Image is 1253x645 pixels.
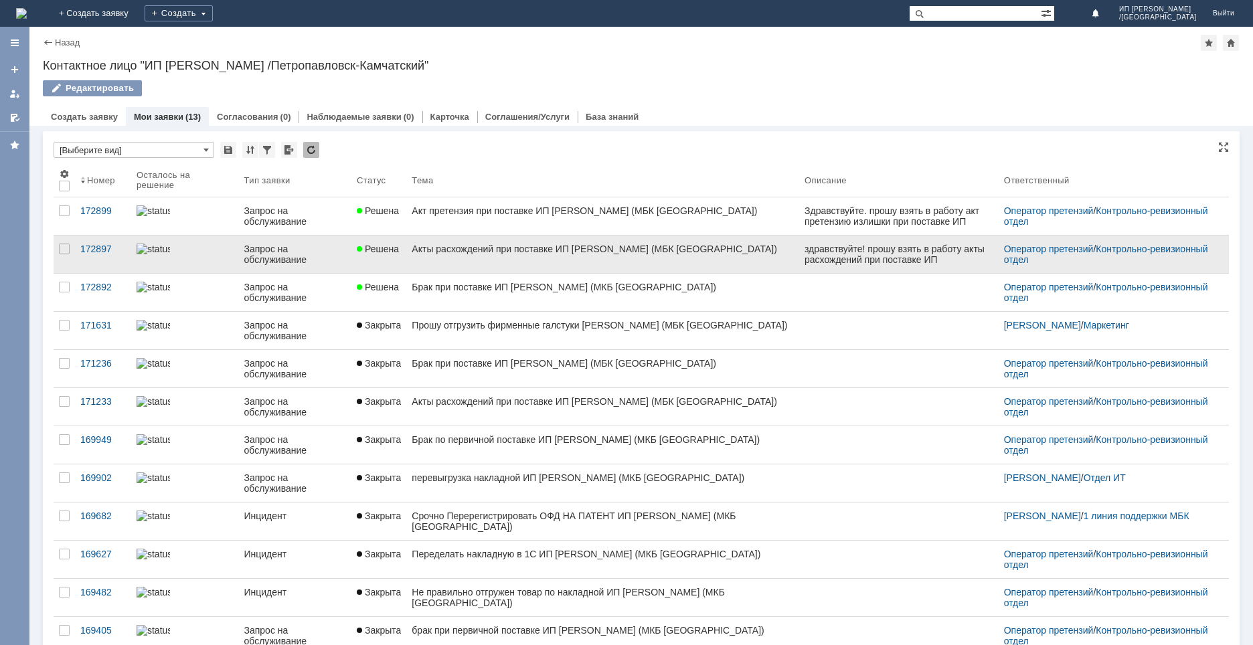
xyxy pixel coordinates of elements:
span: Закрыта [357,511,401,521]
a: Создать заявку [51,112,118,122]
div: брак при первичной поставке ИП [PERSON_NAME] (МКБ [GEOGRAPHIC_DATA]) [412,625,794,636]
a: [PERSON_NAME] [1004,511,1081,521]
div: / [1004,282,1213,303]
a: [PERSON_NAME] [1004,320,1081,331]
div: Номер [87,175,115,185]
div: 172892 [80,282,126,292]
a: Маркетинг [1084,320,1129,331]
a: Закрыта [351,579,406,616]
img: statusbar-100 (1).png [137,396,170,407]
a: Инцидент [238,579,351,616]
a: 172892 [75,274,131,311]
div: Сохранить вид [220,142,236,158]
a: Оператор претензий [1004,549,1094,559]
span: Настройки [59,169,70,179]
div: Добавить в избранное [1201,35,1217,51]
div: Переделать накладную в 1С ИП [PERSON_NAME] (МКБ [GEOGRAPHIC_DATA]) [412,549,794,559]
a: statusbar-0 (1).png [131,579,239,616]
a: Оператор претензий [1004,205,1094,216]
a: 171631 [75,312,131,349]
div: (0) [280,112,291,122]
div: Сделать домашней страницей [1223,35,1239,51]
a: statusbar-100 (1).png [131,388,239,426]
a: Решена [351,197,406,235]
span: /[GEOGRAPHIC_DATA] [1119,13,1197,21]
div: Создать [145,5,213,21]
a: 172899 [75,197,131,235]
div: Брак при поставке ИП [PERSON_NAME] (МБК [GEOGRAPHIC_DATA]) [412,358,794,369]
a: Решена [351,274,406,311]
a: statusbar-100 (1).png [131,236,239,273]
a: 1 линия поддержки МБК [1084,511,1189,521]
div: 171236 [80,358,126,369]
div: Запрос на обслуживание [244,472,346,494]
div: 169627 [80,549,126,559]
div: Запрос на обслуживание [244,205,346,227]
span: Расширенный поиск [1041,6,1054,19]
a: Брак при поставке ИП [PERSON_NAME] (МКБ [GEOGRAPHIC_DATA]) [406,274,799,311]
a: Оператор претензий [1004,358,1094,369]
div: Запрос на обслуживание [244,434,346,456]
div: 169682 [80,511,126,521]
div: Контактное лицо "ИП [PERSON_NAME] /Петропавловск-Камчатский" [43,59,1240,72]
div: Брак по первичной поставке ИП [PERSON_NAME] (МКБ [GEOGRAPHIC_DATA]) [412,434,794,445]
a: База знаний [586,112,639,122]
a: Закрыта [351,464,406,502]
span: ИП [PERSON_NAME] [1119,5,1197,13]
span: Закрыта [357,396,401,407]
div: Сортировка... [242,142,258,158]
div: Статус [357,175,386,185]
div: Прошу отгрузить фирменные галстуки [PERSON_NAME] (МБК [GEOGRAPHIC_DATA]) [412,320,794,331]
a: 171236 [75,350,131,387]
span: Решена [357,244,399,254]
div: Инцидент [244,587,346,597]
img: statusbar-0 (1).png [137,625,170,636]
div: Запрос на обслуживание [244,244,346,265]
a: Срочно Перерегистрировать ОФД НА ПАТЕНТ ИП [PERSON_NAME] (МКБ [GEOGRAPHIC_DATA]) [406,502,799,540]
div: 169949 [80,434,126,445]
div: Ответственный [1004,175,1070,185]
a: statusbar-100 (1).png [131,502,239,540]
a: Запрос на обслуживание [238,388,351,426]
a: Оператор претензий [1004,244,1094,254]
a: Прошу отгрузить фирменные галстуки [PERSON_NAME] (МБК [GEOGRAPHIC_DATA]) [406,312,799,349]
img: statusbar-100 (1).png [137,320,170,331]
a: Согласования [217,112,278,122]
a: Запрос на обслуживание [238,464,351,502]
a: Закрыта [351,350,406,387]
a: statusbar-100 (1).png [131,350,239,387]
div: Срочно Перерегистрировать ОФД НА ПАТЕНТ ИП [PERSON_NAME] (МКБ [GEOGRAPHIC_DATA]) [412,511,794,532]
a: Запрос на обслуживание [238,274,351,311]
img: statusbar-0 (1).png [137,587,170,597]
a: Брак по первичной поставке ИП [PERSON_NAME] (МКБ [GEOGRAPHIC_DATA]) [406,426,799,464]
a: Контрольно-ревизионный отдел [1004,358,1211,379]
a: Закрыта [351,388,406,426]
a: Оператор претензий [1004,396,1094,407]
a: Контрольно-ревизионный отдел [1004,396,1211,418]
div: / [1004,434,1213,456]
div: / [1004,320,1213,331]
img: statusbar-100 (1).png [137,205,170,216]
div: На всю страницу [1218,142,1229,153]
a: Мои согласования [4,107,25,128]
a: Инцидент [238,502,351,540]
span: Закрыта [357,472,401,483]
th: Номер [75,163,131,197]
div: / [1004,549,1213,570]
a: 169627 [75,541,131,578]
div: Тема [412,175,433,185]
a: Решена [351,236,406,273]
img: statusbar-100 (1).png [137,472,170,483]
div: Запрос на обслуживание [244,282,346,303]
a: Закрыта [351,541,406,578]
div: Инцидент [244,549,346,559]
a: 169902 [75,464,131,502]
div: 169482 [80,587,126,597]
th: Осталось на решение [131,163,239,197]
a: Оператор претензий [1004,587,1094,597]
a: [PERSON_NAME] [1004,472,1081,483]
a: Акт претензия при поставке ИП [PERSON_NAME] (МБК [GEOGRAPHIC_DATA]) [406,197,799,235]
a: Запрос на обслуживание [238,197,351,235]
div: Запрос на обслуживание [244,358,346,379]
span: Решена [357,205,399,216]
